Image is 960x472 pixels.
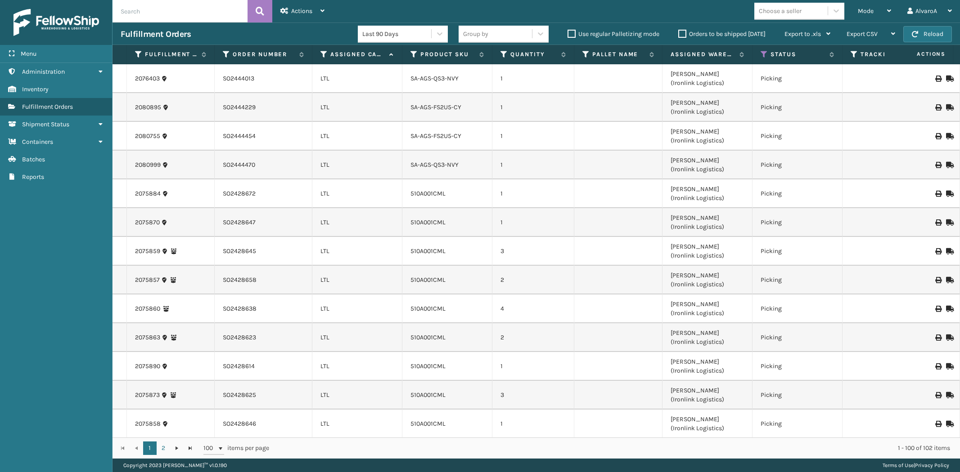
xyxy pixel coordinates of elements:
a: 510A001CML [410,218,446,226]
i: Print BOL [935,334,941,341]
i: Mark as Shipped [946,133,951,139]
td: [PERSON_NAME] (Ironlink Logistics) [663,208,753,237]
td: [PERSON_NAME] (Ironlink Logistics) [663,352,753,381]
span: Actions [291,7,312,15]
td: SO2428623 [215,323,312,352]
div: Choose a seller [759,6,802,16]
i: Print BOL [935,104,941,111]
td: Picking [753,294,843,323]
td: Picking [753,93,843,122]
a: 2080895 [135,103,161,112]
td: Picking [753,64,843,93]
img: logo [14,9,99,36]
i: Mark as Shipped [946,392,951,398]
a: 510A001CML [410,276,446,284]
a: 510A001CML [410,420,446,427]
td: 1 [492,179,574,208]
div: | [883,459,949,472]
i: Mark as Shipped [946,191,951,197]
span: Go to the last page [187,445,194,452]
label: Fulfillment Order Id [145,50,197,58]
span: Reports [22,173,44,181]
label: Quantity [510,50,557,58]
div: Last 90 Days [362,29,432,39]
td: 2 [492,266,574,294]
label: Orders to be shipped [DATE] [678,30,766,38]
i: Print BOL [935,306,941,312]
td: Picking [753,352,843,381]
i: Print BOL [935,277,941,283]
i: Print BOL [935,76,941,82]
td: 1 [492,93,574,122]
td: LTL [312,352,402,381]
a: SA-AGS-QS3-NVY [410,161,459,169]
label: Use regular Palletizing mode [568,30,659,38]
td: LTL [312,208,402,237]
td: LTL [312,294,402,323]
td: 1 [492,410,574,438]
td: SO2444470 [215,151,312,179]
td: Picking [753,151,843,179]
i: Mark as Shipped [946,76,951,82]
a: 2080755 [135,132,160,141]
a: 2075870 [135,218,160,227]
span: Go to the next page [173,445,180,452]
td: [PERSON_NAME] (Ironlink Logistics) [663,93,753,122]
td: LTL [312,381,402,410]
span: items per page [203,441,269,455]
a: 510A001CML [410,247,446,255]
span: Shipment Status [22,120,69,128]
a: 510A001CML [410,305,446,312]
a: SA-AGS-QS3-NVY [410,75,459,82]
span: Containers [22,138,53,146]
td: [PERSON_NAME] (Ironlink Logistics) [663,151,753,179]
a: 2075860 [135,304,160,313]
i: Print BOL [935,219,941,226]
td: 1 [492,208,574,237]
td: [PERSON_NAME] (Ironlink Logistics) [663,237,753,266]
i: Mark as Shipped [946,248,951,254]
i: Print BOL [935,133,941,139]
a: 2076403 [135,74,160,83]
td: 3 [492,381,574,410]
span: Batches [22,156,45,163]
a: 510A001CML [410,190,446,197]
i: Mark as Shipped [946,219,951,226]
label: Assigned Warehouse [671,50,735,58]
a: 2075863 [135,333,160,342]
a: 2 [157,441,170,455]
a: SA-AGS-FS2U5-CY [410,103,461,111]
td: LTL [312,122,402,151]
td: 4 [492,294,574,323]
div: Group by [463,29,488,39]
a: 2075859 [135,247,160,256]
a: Go to the last page [184,441,197,455]
button: Reload [903,26,952,42]
td: Picking [753,410,843,438]
a: Privacy Policy [915,462,949,468]
td: Picking [753,266,843,294]
i: Mark as Shipped [946,363,951,370]
a: Terms of Use [883,462,914,468]
i: Mark as Shipped [946,277,951,283]
td: Picking [753,122,843,151]
i: Mark as Shipped [946,306,951,312]
a: 1 [143,441,157,455]
td: Picking [753,208,843,237]
td: SO2444229 [215,93,312,122]
i: Print BOL [935,363,941,370]
span: Export to .xls [784,30,821,38]
td: SO2444013 [215,64,312,93]
td: LTL [312,266,402,294]
td: SO2428614 [215,352,312,381]
td: 1 [492,151,574,179]
td: Picking [753,179,843,208]
td: [PERSON_NAME] (Ironlink Logistics) [663,294,753,323]
i: Print BOL [935,162,941,168]
span: Mode [858,7,874,15]
a: 2075890 [135,362,160,371]
i: Mark as Shipped [946,334,951,341]
td: LTL [312,179,402,208]
a: SA-AGS-FS2U5-CY [410,132,461,140]
td: SO2428658 [215,266,312,294]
